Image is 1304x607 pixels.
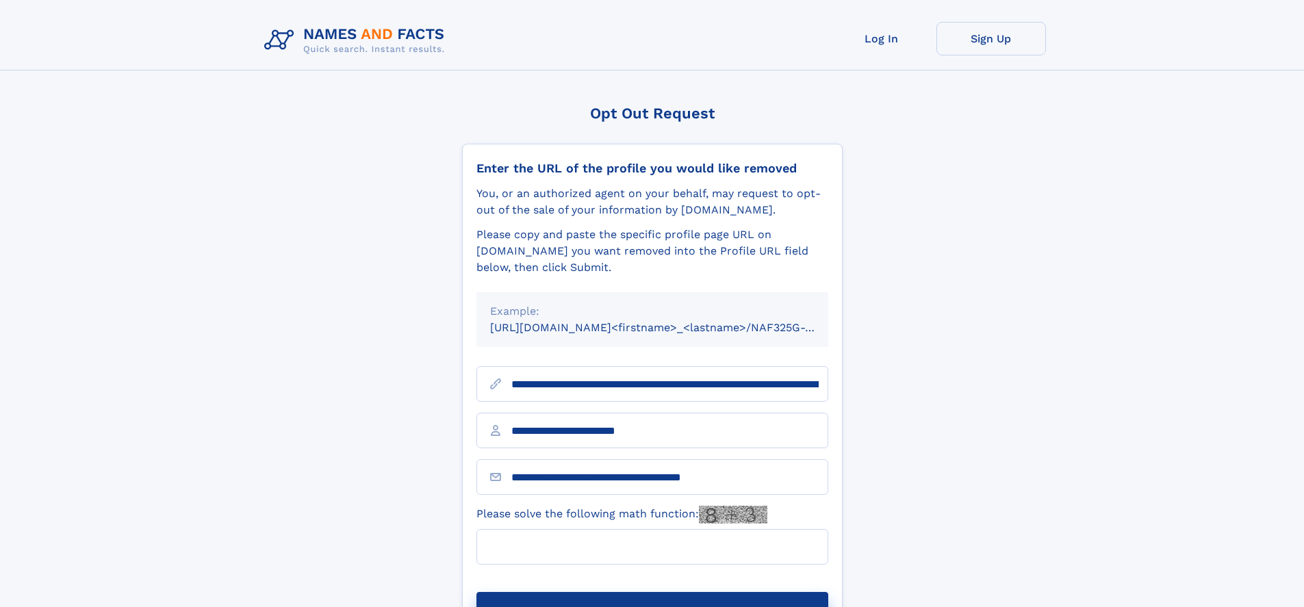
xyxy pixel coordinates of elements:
div: Opt Out Request [462,105,843,122]
a: Sign Up [936,22,1046,55]
div: Enter the URL of the profile you would like removed [476,161,828,176]
small: [URL][DOMAIN_NAME]<firstname>_<lastname>/NAF325G-xxxxxxxx [490,321,854,334]
div: Please copy and paste the specific profile page URL on [DOMAIN_NAME] you want removed into the Pr... [476,227,828,276]
a: Log In [827,22,936,55]
div: You, or an authorized agent on your behalf, may request to opt-out of the sale of your informatio... [476,185,828,218]
div: Example: [490,303,815,320]
label: Please solve the following math function: [476,506,767,524]
img: Logo Names and Facts [259,22,456,59]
